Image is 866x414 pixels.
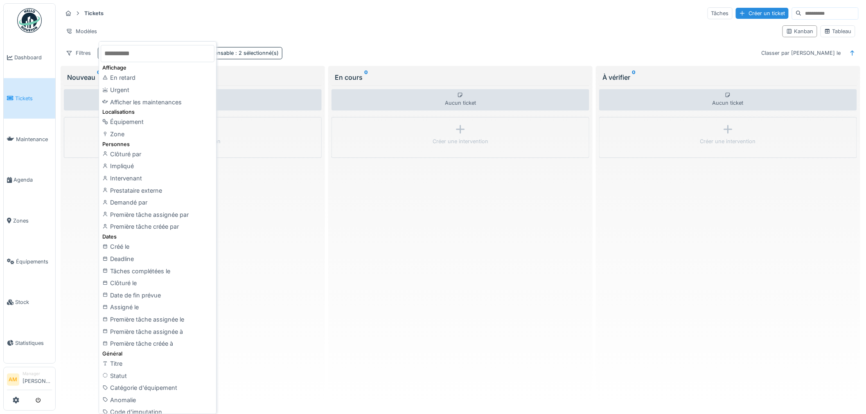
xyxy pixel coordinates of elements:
[101,96,214,108] div: Afficher les maintenances
[101,289,214,301] div: Date de fin prévue
[632,72,636,82] sup: 0
[599,89,857,110] div: Aucun ticket
[62,47,95,59] div: Filtres
[101,358,214,370] div: Titre
[202,49,279,57] div: Responsable
[101,350,214,358] div: Général
[14,54,52,61] span: Dashboard
[332,89,589,110] div: Aucun ticket
[101,277,214,289] div: Clôturé le
[101,64,214,72] div: Affichage
[101,265,214,277] div: Tâches complétées le
[16,135,52,143] span: Maintenance
[14,176,52,184] span: Agenda
[101,84,214,96] div: Urgent
[101,128,214,140] div: Zone
[101,172,214,184] div: Intervenant
[786,27,814,35] div: Kanban
[101,160,214,172] div: Impliqué
[15,298,52,306] span: Stock
[101,337,214,350] div: Première tâche créée à
[101,382,214,394] div: Catégorie d'équipement
[101,394,214,406] div: Anomalie
[602,72,854,82] div: À vérifier
[335,72,586,82] div: En cours
[700,137,756,145] div: Créer une intervention
[101,196,214,209] div: Demandé par
[101,140,214,148] div: Personnes
[97,72,101,82] sup: 0
[101,184,214,197] div: Prestataire externe
[101,220,214,233] div: Première tâche créée par
[101,148,214,160] div: Clôturé par
[81,9,107,17] strong: Tickets
[17,8,42,33] img: Badge_color-CXgf-gQk.svg
[13,217,52,225] span: Zones
[101,313,214,326] div: Première tâche assignée le
[824,27,852,35] div: Tableau
[16,258,52,265] span: Équipements
[64,89,322,110] div: Aucun ticket
[364,72,368,82] sup: 0
[736,8,789,19] div: Créer un ticket
[101,326,214,338] div: Première tâche assignée à
[15,339,52,347] span: Statistiques
[101,301,214,313] div: Assigné le
[708,7,733,19] div: Tâches
[101,233,214,241] div: Dates
[101,116,214,128] div: Équipement
[23,371,52,377] div: Manager
[101,108,214,116] div: Localisations
[433,137,488,145] div: Créer une intervention
[101,253,214,265] div: Deadline
[15,94,52,102] span: Tickets
[101,209,214,221] div: Première tâche assignée par
[62,25,101,37] div: Modèles
[101,72,214,84] div: En retard
[101,370,214,382] div: Statut
[101,241,214,253] div: Créé le
[23,371,52,388] li: [PERSON_NAME]
[758,47,845,59] div: Classer par [PERSON_NAME] le
[234,50,279,56] span: : 2 sélectionné(s)
[67,72,318,82] div: Nouveau
[7,373,19,386] li: AM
